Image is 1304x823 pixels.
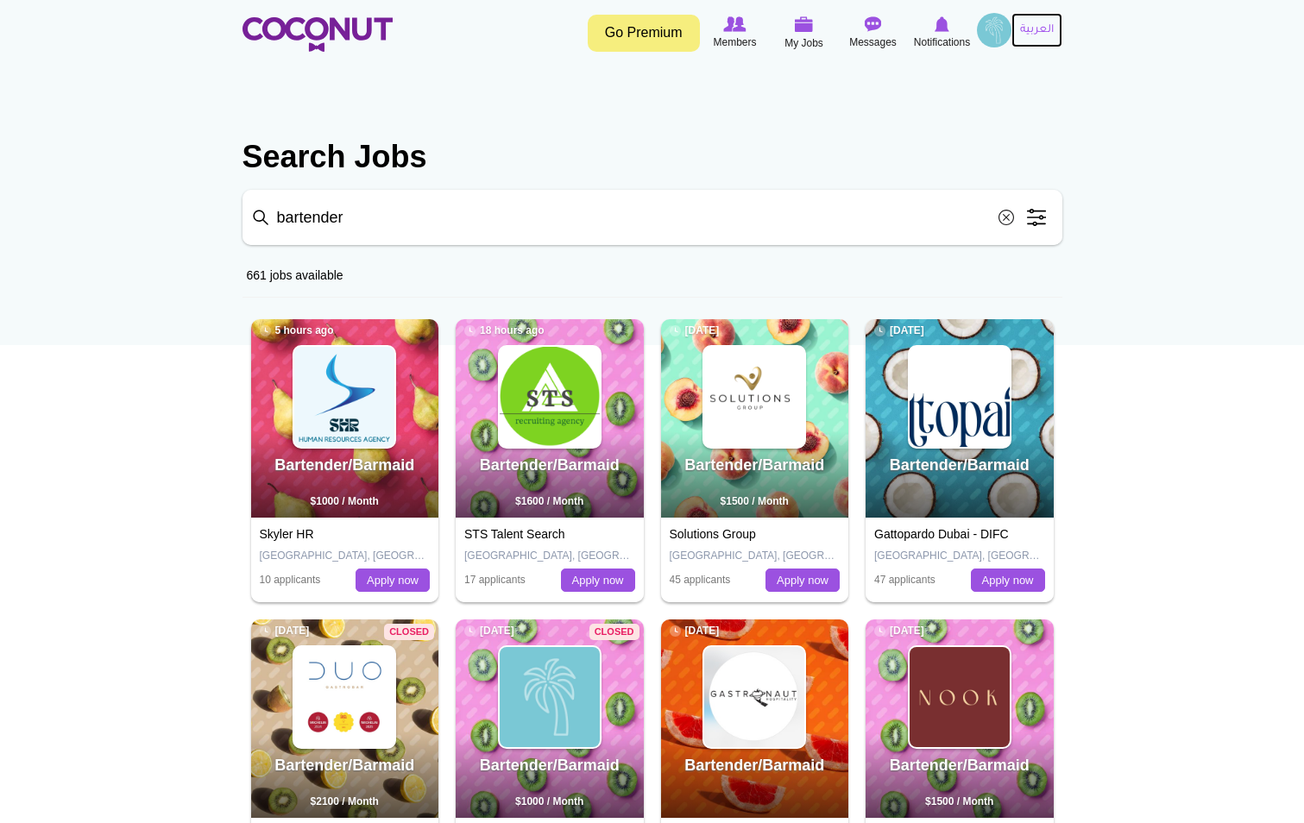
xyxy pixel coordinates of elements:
span: $1600 / Month [515,495,583,507]
span: 47 applicants [874,574,935,586]
span: $1500 / Month [925,795,993,807]
img: Messages [865,16,882,32]
a: Go Premium [588,15,700,52]
a: Apply now [356,569,430,593]
img: Skyler Hospitality [294,347,394,447]
span: $1000 / Month [515,795,583,807]
span: [DATE] [670,324,720,338]
div: 661 jobs available [243,254,1062,298]
span: Closed [589,624,639,640]
a: Messages Messages [839,13,908,53]
span: [DATE] [874,324,924,338]
span: Messages [849,34,897,51]
span: $1500 / Month [721,495,789,507]
span: $2100 / Month [311,795,379,807]
a: Bartender/Barmaid [890,757,1030,774]
span: [DATE] [464,624,514,638]
span: Notifications [914,34,970,51]
a: العربية [1011,13,1062,47]
img: My Jobs [795,16,814,32]
a: Bartender/Barmaid [684,456,824,474]
img: STS Talent Search [500,347,600,447]
img: Vision group [500,647,600,747]
a: Apply now [561,569,635,593]
p: [GEOGRAPHIC_DATA], [GEOGRAPHIC_DATA] [874,549,1045,563]
a: STS Talent Search [464,527,564,541]
span: [DATE] [260,624,310,638]
span: 18 hours ago [464,324,545,338]
img: Home [243,17,393,52]
input: Job title or keyword [243,190,1062,245]
a: Bartender/Barmaid [480,757,620,774]
span: Closed [384,624,434,640]
span: 5 hours ago [260,324,334,338]
img: Gastronaut Hospitality [704,647,804,747]
a: Skyler HR [260,527,314,541]
p: [GEOGRAPHIC_DATA], [GEOGRAPHIC_DATA] [670,549,841,563]
span: My Jobs [784,35,823,52]
span: [DATE] [874,624,924,638]
img: Browse Members [723,16,746,32]
span: 17 applicants [464,574,526,586]
a: Bartender/Barmaid [890,456,1030,474]
h2: Search Jobs [243,136,1062,178]
a: My Jobs My Jobs [770,13,839,53]
p: [GEOGRAPHIC_DATA], [GEOGRAPHIC_DATA] [464,549,635,563]
p: [GEOGRAPHIC_DATA], [GEOGRAPHIC_DATA] [260,549,431,563]
a: Bartender/Barmaid [480,456,620,474]
a: Notifications Notifications [908,13,977,53]
span: [DATE] [670,624,720,638]
a: Browse Members Members [701,13,770,53]
a: Gattopardo Dubai - DIFC [874,527,1009,541]
a: Bartender/Barmaid [274,757,414,774]
a: Apply now [765,569,840,593]
a: Apply now [971,569,1045,593]
img: Notifications [935,16,949,32]
span: Members [713,34,756,51]
a: Bartender/Barmaid [684,757,824,774]
span: $1000 / Month [311,495,379,507]
a: Bartender/Barmaid [274,456,414,474]
span: 10 applicants [260,574,321,586]
span: 45 applicants [670,574,731,586]
a: Solutions Group [670,527,756,541]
